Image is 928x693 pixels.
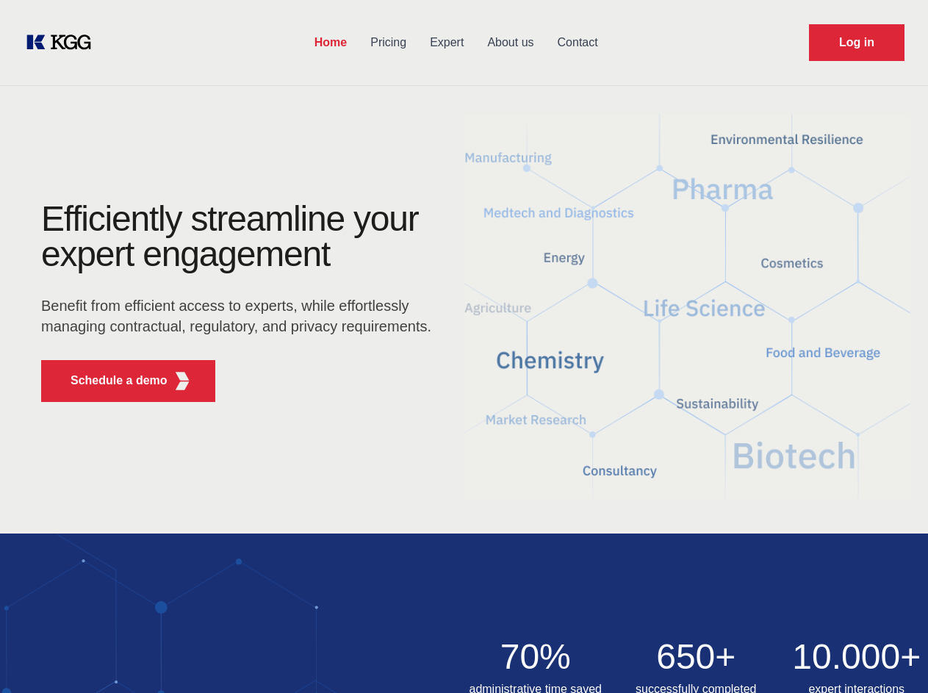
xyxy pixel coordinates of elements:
h2: 650+ [625,639,768,675]
a: Request Demo [809,24,904,61]
a: About us [475,24,545,62]
a: Pricing [359,24,418,62]
img: KGG Fifth Element RED [173,372,192,390]
h2: 70% [464,639,608,675]
button: Schedule a demoKGG Fifth Element RED [41,360,215,402]
a: Expert [418,24,475,62]
a: Contact [546,24,610,62]
img: KGG Fifth Element RED [464,96,911,519]
p: Schedule a demo [71,372,168,389]
a: Home [303,24,359,62]
p: Benefit from efficient access to experts, while effortlessly managing contractual, regulatory, an... [41,295,441,337]
a: KOL Knowledge Platform: Talk to Key External Experts (KEE) [24,31,103,54]
h1: Efficiently streamline your expert engagement [41,201,441,272]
